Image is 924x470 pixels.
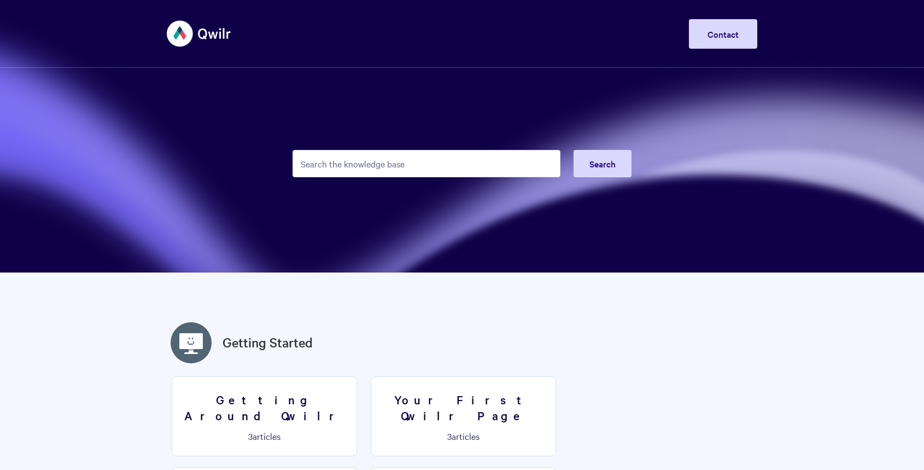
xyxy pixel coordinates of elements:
[378,392,549,423] h3: Your First Qwilr Page
[378,431,549,441] p: articles
[447,430,452,442] span: 3
[223,333,313,352] a: Getting Started
[179,392,350,423] h3: Getting Around Qwilr
[589,158,616,170] span: Search
[689,19,757,49] a: Contact
[167,13,232,54] img: Qwilr Help Center
[179,431,350,441] p: articles
[172,376,357,456] a: Getting Around Qwilr 3articles
[248,430,253,442] span: 3
[371,376,556,456] a: Your First Qwilr Page 3articles
[574,150,631,177] button: Search
[293,150,560,177] input: Search the knowledge base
